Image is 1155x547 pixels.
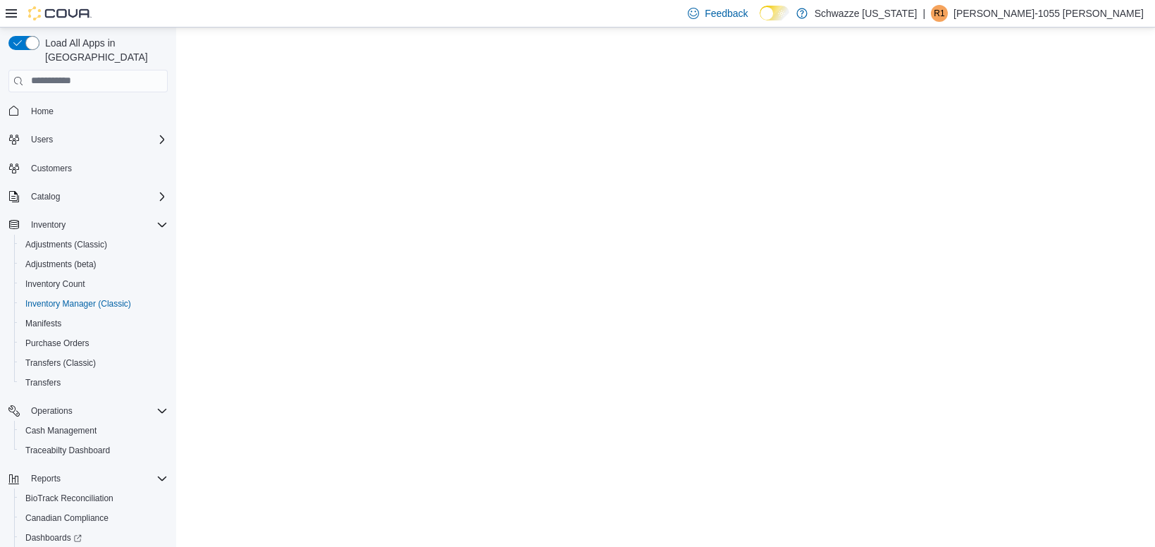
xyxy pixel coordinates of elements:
[14,254,173,274] button: Adjustments (beta)
[705,6,748,20] span: Feedback
[20,335,95,352] a: Purchase Orders
[20,256,102,273] a: Adjustments (beta)
[25,402,78,419] button: Operations
[20,442,116,459] a: Traceabilty Dashboard
[931,5,948,22] div: Renee-1055 Bailey
[20,256,168,273] span: Adjustments (beta)
[25,377,61,388] span: Transfers
[20,335,168,352] span: Purchase Orders
[31,134,53,145] span: Users
[3,215,173,235] button: Inventory
[25,445,110,456] span: Traceabilty Dashboard
[14,353,173,373] button: Transfers (Classic)
[25,402,168,419] span: Operations
[20,315,67,332] a: Manifests
[31,405,73,417] span: Operations
[14,333,173,353] button: Purchase Orders
[20,510,114,527] a: Canadian Compliance
[20,374,66,391] a: Transfers
[20,236,168,253] span: Adjustments (Classic)
[39,36,168,64] span: Load All Apps in [GEOGRAPHIC_DATA]
[28,6,92,20] img: Cova
[3,101,173,121] button: Home
[25,318,61,329] span: Manifests
[20,529,87,546] a: Dashboards
[25,188,66,205] button: Catalog
[25,160,78,177] a: Customers
[25,131,58,148] button: Users
[20,236,113,253] a: Adjustments (Classic)
[25,259,97,270] span: Adjustments (beta)
[14,314,173,333] button: Manifests
[31,106,54,117] span: Home
[25,470,168,487] span: Reports
[20,355,101,371] a: Transfers (Classic)
[25,425,97,436] span: Cash Management
[31,219,66,231] span: Inventory
[14,235,173,254] button: Adjustments (Classic)
[20,374,168,391] span: Transfers
[14,508,173,528] button: Canadian Compliance
[20,295,137,312] a: Inventory Manager (Classic)
[3,187,173,207] button: Catalog
[20,529,168,546] span: Dashboards
[25,216,168,233] span: Inventory
[20,510,168,527] span: Canadian Compliance
[14,373,173,393] button: Transfers
[25,159,168,177] span: Customers
[25,470,66,487] button: Reports
[14,294,173,314] button: Inventory Manager (Classic)
[25,512,109,524] span: Canadian Compliance
[3,158,173,178] button: Customers
[25,493,113,504] span: BioTrack Reconciliation
[25,338,89,349] span: Purchase Orders
[31,163,72,174] span: Customers
[20,355,168,371] span: Transfers (Classic)
[934,5,944,22] span: R1
[20,295,168,312] span: Inventory Manager (Classic)
[14,488,173,508] button: BioTrack Reconciliation
[20,490,168,507] span: BioTrack Reconciliation
[20,442,168,459] span: Traceabilty Dashboard
[760,6,789,20] input: Dark Mode
[25,188,168,205] span: Catalog
[3,401,173,421] button: Operations
[20,276,168,293] span: Inventory Count
[25,131,168,148] span: Users
[14,441,173,460] button: Traceabilty Dashboard
[3,130,173,149] button: Users
[31,191,60,202] span: Catalog
[25,102,168,120] span: Home
[20,422,168,439] span: Cash Management
[25,357,96,369] span: Transfers (Classic)
[760,20,760,21] span: Dark Mode
[922,5,925,22] p: |
[20,315,168,332] span: Manifests
[25,532,82,543] span: Dashboards
[14,274,173,294] button: Inventory Count
[25,278,85,290] span: Inventory Count
[14,421,173,441] button: Cash Management
[953,5,1144,22] p: [PERSON_NAME]-1055 [PERSON_NAME]
[3,469,173,488] button: Reports
[815,5,918,22] p: Schwazze [US_STATE]
[25,298,131,309] span: Inventory Manager (Classic)
[25,103,59,120] a: Home
[25,239,107,250] span: Adjustments (Classic)
[20,422,102,439] a: Cash Management
[20,276,91,293] a: Inventory Count
[20,490,119,507] a: BioTrack Reconciliation
[31,473,61,484] span: Reports
[25,216,71,233] button: Inventory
